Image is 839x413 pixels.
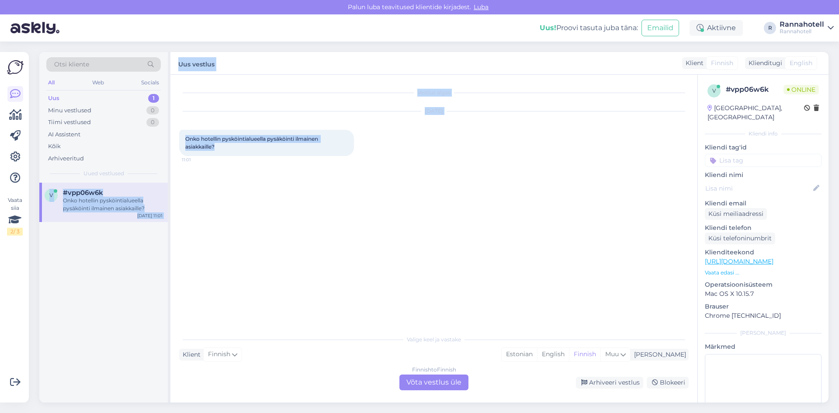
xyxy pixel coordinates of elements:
[179,336,689,344] div: Valige keel ja vastake
[705,130,822,138] div: Kliendi info
[764,22,776,34] div: R
[182,156,215,163] span: 11:01
[705,208,767,220] div: Küsi meiliaadressi
[48,106,91,115] div: Minu vestlused
[139,77,161,88] div: Socials
[641,20,679,36] button: Emailid
[784,85,819,94] span: Online
[502,348,537,361] div: Estonian
[83,170,124,177] span: Uued vestlused
[705,154,822,167] input: Lisa tag
[399,375,468,390] div: Võta vestlus üle
[46,77,56,88] div: All
[537,348,569,361] div: English
[705,248,822,257] p: Klienditeekond
[705,143,822,152] p: Kliendi tag'id
[705,342,822,351] p: Märkmed
[780,21,824,28] div: Rannahotell
[63,189,103,197] span: #vpp06w6k
[576,377,643,389] div: Arhiveeri vestlus
[137,212,163,219] div: [DATE] 11:01
[63,197,163,212] div: Onko hotellin pysköintialueella pysäköinti ilmainen asiakkaille?
[705,329,822,337] div: [PERSON_NAME]
[705,184,811,193] input: Lisa nimi
[179,350,201,359] div: Klient
[48,142,61,151] div: Kõik
[705,199,822,208] p: Kliendi email
[726,84,784,95] div: # vpp06w6k
[705,257,773,265] a: [URL][DOMAIN_NAME]
[711,59,733,68] span: Finnish
[705,170,822,180] p: Kliendi nimi
[712,87,716,94] span: v
[178,57,215,69] label: Uus vestlus
[179,107,689,115] div: [DATE]
[790,59,812,68] span: English
[745,59,782,68] div: Klienditugi
[7,228,23,236] div: 2 / 3
[707,104,804,122] div: [GEOGRAPHIC_DATA], [GEOGRAPHIC_DATA]
[605,350,619,358] span: Muu
[54,60,89,69] span: Otsi kliente
[705,311,822,320] p: Chrome [TECHNICAL_ID]
[705,233,775,244] div: Küsi telefoninumbrit
[705,302,822,311] p: Brauser
[146,118,159,127] div: 0
[412,366,456,374] div: Finnish to Finnish
[705,289,822,298] p: Mac OS X 10.15.7
[146,106,159,115] div: 0
[179,89,689,97] div: Vestlus algas
[90,77,106,88] div: Web
[48,154,84,163] div: Arhiveeritud
[540,23,638,33] div: Proovi tasuta juba täna:
[631,350,686,359] div: [PERSON_NAME]
[647,377,689,389] div: Blokeeri
[48,94,59,103] div: Uus
[48,118,91,127] div: Tiimi vestlused
[682,59,704,68] div: Klient
[208,350,230,359] span: Finnish
[705,223,822,233] p: Kliendi telefon
[7,59,24,76] img: Askly Logo
[540,24,556,32] b: Uus!
[780,28,824,35] div: Rannahotell
[148,94,159,103] div: 1
[471,3,491,11] span: Luba
[705,280,822,289] p: Operatsioonisüsteem
[780,21,834,35] a: RannahotellRannahotell
[705,269,822,277] p: Vaata edasi ...
[7,196,23,236] div: Vaata siia
[185,135,319,150] span: Onko hotellin pysköintialueella pysäköinti ilmainen asiakkaille?
[49,192,53,198] span: v
[569,348,600,361] div: Finnish
[48,130,80,139] div: AI Assistent
[690,20,743,36] div: Aktiivne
